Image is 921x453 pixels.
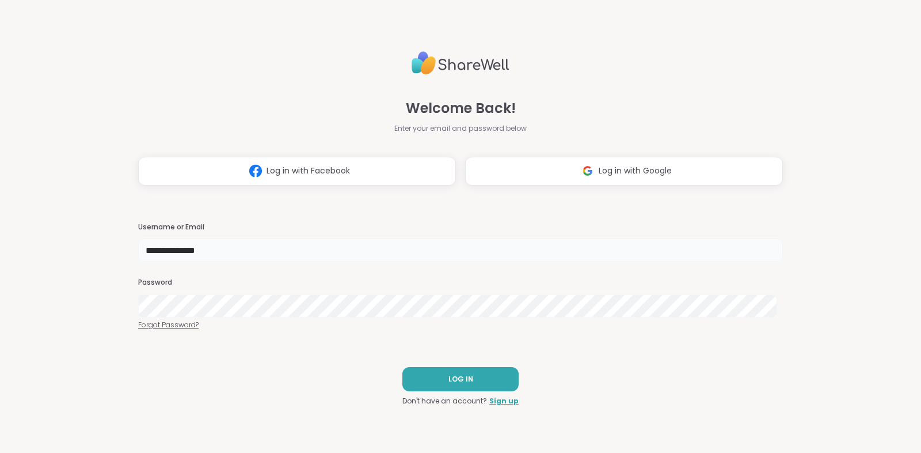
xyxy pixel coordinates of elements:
[138,320,783,330] a: Forgot Password?
[412,47,509,80] img: ShareWell Logo
[489,396,519,406] a: Sign up
[267,165,350,177] span: Log in with Facebook
[394,123,527,134] span: Enter your email and password below
[448,374,473,384] span: LOG IN
[406,98,516,119] span: Welcome Back!
[138,157,456,186] button: Log in with Facebook
[138,222,783,232] h3: Username or Email
[577,160,599,182] img: ShareWell Logomark
[245,160,267,182] img: ShareWell Logomark
[599,165,672,177] span: Log in with Google
[465,157,783,186] button: Log in with Google
[402,367,519,391] button: LOG IN
[402,396,487,406] span: Don't have an account?
[138,278,783,288] h3: Password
